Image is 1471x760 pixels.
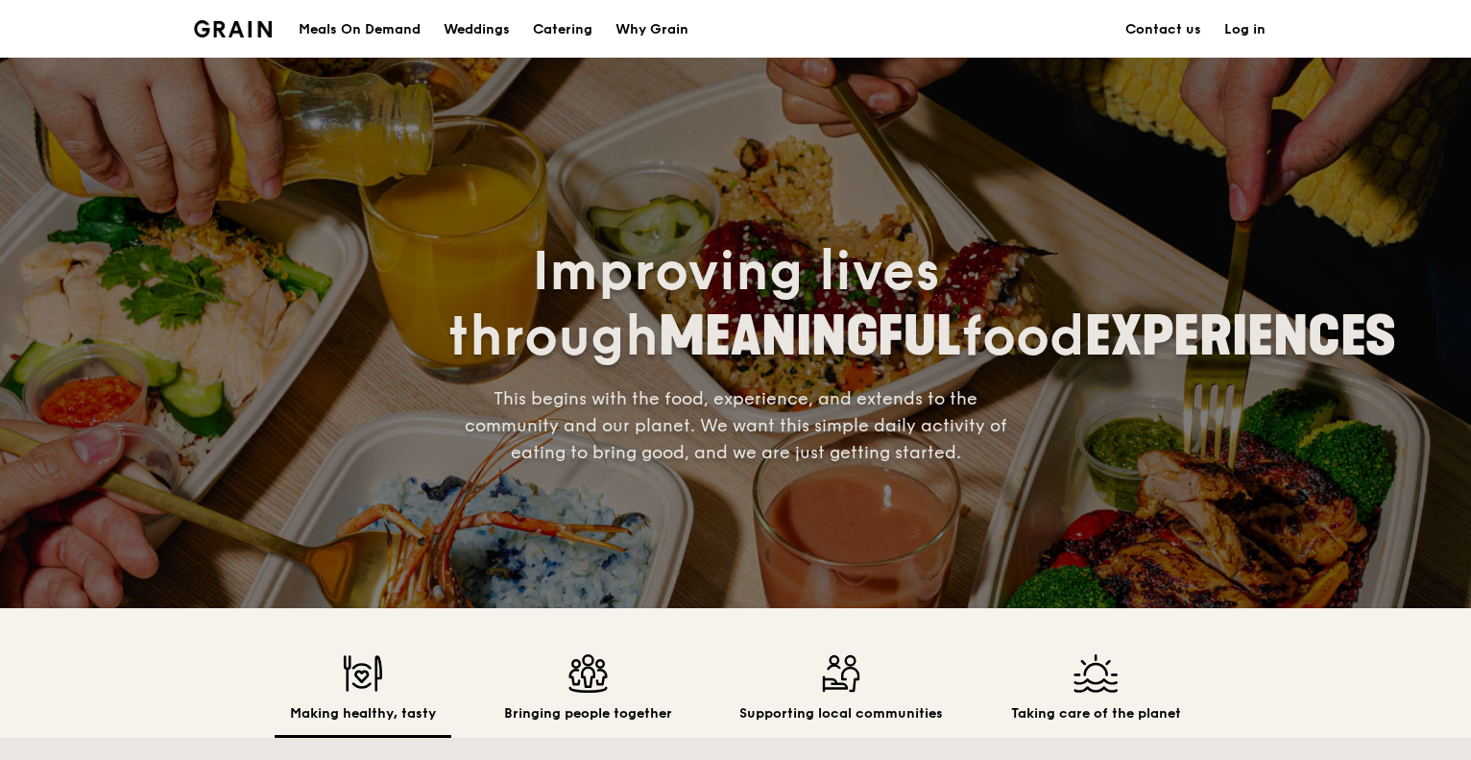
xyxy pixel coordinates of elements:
[299,1,421,59] div: Meals On Demand
[504,654,672,693] img: Bringing people together
[1011,704,1181,723] h2: Taking care of the planet
[290,704,436,723] h2: Making healthy, tasty
[447,239,1396,370] span: Improving lives through food
[615,1,688,59] div: Why Grain
[604,1,700,59] a: Why Grain
[533,1,592,59] div: Catering
[465,388,1007,463] span: This begins with the food, experience, and extends to the community and our planet. We want this ...
[444,1,510,59] div: Weddings
[290,654,436,693] img: Making healthy, tasty
[739,704,943,723] h2: Supporting local communities
[1213,1,1277,59] a: Log in
[504,704,672,723] h2: Bringing people together
[739,654,943,693] img: Supporting local communities
[1011,654,1181,693] img: Taking care of the planet
[659,305,961,369] span: MEANINGFUL
[521,1,604,59] a: Catering
[1085,305,1396,369] span: EXPERIENCES
[194,20,272,37] img: Grain
[432,1,521,59] a: Weddings
[1114,1,1213,59] a: Contact us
